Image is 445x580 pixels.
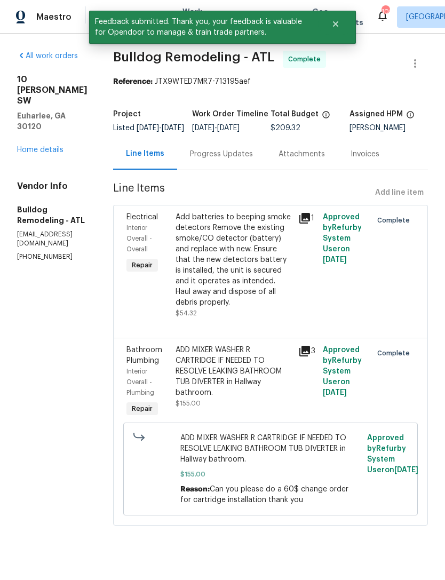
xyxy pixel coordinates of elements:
[17,252,88,261] p: [PHONE_NUMBER]
[126,368,154,396] span: Interior Overall - Plumbing
[113,110,141,118] h5: Project
[367,434,418,474] span: Approved by Refurby System User on
[17,52,78,60] a: All work orders
[192,124,214,132] span: [DATE]
[17,146,63,154] a: Home details
[377,215,414,226] span: Complete
[180,486,348,504] span: Can you please do a 60$ change order for cartridge installation thank you
[36,12,71,22] span: Maestro
[176,212,292,308] div: Add batteries to beeping smoke detectors Remove the existing smoke/CO detector (battery) and repl...
[323,213,362,264] span: Approved by Refurby System User on
[180,469,361,480] span: $155.00
[126,346,162,364] span: Bathroom Plumbing
[349,124,428,132] div: [PERSON_NAME]
[162,124,184,132] span: [DATE]
[17,110,88,132] h5: Euharlee, GA 30120
[137,124,159,132] span: [DATE]
[182,6,210,28] span: Work Orders
[113,76,428,87] div: JTX9WTED7MR7-713195aef
[271,124,300,132] span: $209.32
[176,345,292,398] div: ADD MIXER WASHER R CARTRIDGE IF NEEDED TO RESOLVE LEAKING BATHROOM TUB DIVERTER in Hallway bathroom.
[192,124,240,132] span: -
[113,78,153,85] b: Reference:
[406,110,415,124] span: The hpm assigned to this work order.
[349,110,403,118] h5: Assigned HPM
[180,486,210,493] span: Reason:
[351,149,379,160] div: Invoices
[318,13,353,35] button: Close
[128,403,157,414] span: Repair
[89,11,318,44] span: Feedback submitted. Thank you, your feedback is valuable for Opendoor to manage & train trade par...
[323,389,347,396] span: [DATE]
[298,345,316,357] div: 3
[322,110,330,124] span: The total cost of line items that have been proposed by Opendoor. This sum includes line items th...
[176,400,201,407] span: $155.00
[17,230,88,248] p: [EMAIL_ADDRESS][DOMAIN_NAME]
[17,181,88,192] h4: Vendor Info
[126,225,152,252] span: Interior Overall - Overall
[323,256,347,264] span: [DATE]
[113,183,371,203] span: Line Items
[126,213,158,221] span: Electrical
[377,348,414,359] span: Complete
[113,51,274,63] span: Bulldog Remodeling - ATL
[382,6,389,17] div: 109
[279,149,325,160] div: Attachments
[217,124,240,132] span: [DATE]
[190,149,253,160] div: Progress Updates
[17,204,88,226] h5: Bulldog Remodeling - ATL
[323,346,362,396] span: Approved by Refurby System User on
[128,260,157,271] span: Repair
[17,74,88,106] h2: 10 [PERSON_NAME] SW
[298,212,316,225] div: 1
[113,124,184,132] span: Listed
[271,110,319,118] h5: Total Budget
[176,310,197,316] span: $54.32
[137,124,184,132] span: -
[192,110,268,118] h5: Work Order Timeline
[126,148,164,159] div: Line Items
[180,433,361,465] span: ADD MIXER WASHER R CARTRIDGE IF NEEDED TO RESOLVE LEAKING BATHROOM TUB DIVERTER in Hallway bathroom.
[312,6,363,28] span: Geo Assignments
[394,466,418,474] span: [DATE]
[288,54,325,65] span: Complete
